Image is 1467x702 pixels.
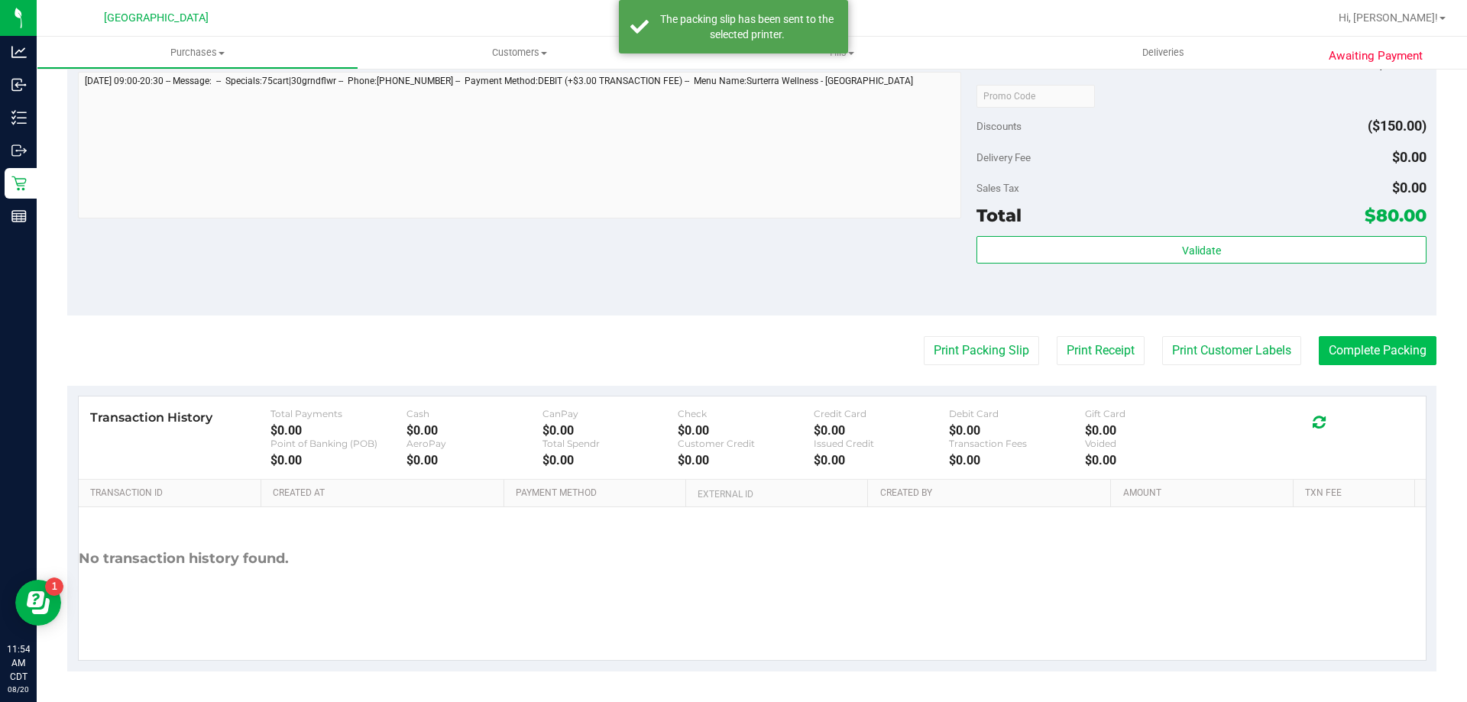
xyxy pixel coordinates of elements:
iframe: Resource center unread badge [45,577,63,596]
input: Promo Code [976,85,1095,108]
button: Complete Packing [1319,336,1436,365]
inline-svg: Analytics [11,44,27,60]
span: Deliveries [1122,46,1205,60]
div: $0.00 [814,423,950,438]
p: 08/20 [7,684,30,695]
a: Amount [1123,487,1287,500]
div: No transaction history found. [79,507,289,610]
th: External ID [685,480,867,507]
div: $0.00 [1085,423,1221,438]
div: The packing slip has been sent to the selected printer. [657,11,837,42]
a: Txn Fee [1305,487,1408,500]
span: $0.00 [1392,149,1427,165]
span: Discounts [976,112,1022,140]
a: Customers [358,37,680,69]
a: Created By [880,487,1105,500]
button: Validate [976,236,1426,264]
inline-svg: Reports [11,209,27,224]
div: Point of Banking (POB) [270,438,406,449]
inline-svg: Inventory [11,110,27,125]
div: CanPay [542,408,678,419]
span: ($150.00) [1368,118,1427,134]
a: Payment Method [516,487,680,500]
div: $0.00 [406,453,542,467]
div: $0.00 [678,453,814,467]
div: Issued Credit [814,438,950,449]
div: Debit Card [949,408,1085,419]
div: $0.00 [949,423,1085,438]
div: Voided [1085,438,1221,449]
div: Transaction Fees [949,438,1085,449]
a: Transaction ID [90,487,255,500]
div: Customer Credit [678,438,814,449]
span: Awaiting Payment [1329,47,1423,65]
div: $0.00 [406,423,542,438]
span: Validate [1182,244,1221,257]
div: $0.00 [949,453,1085,467]
inline-svg: Retail [11,176,27,191]
inline-svg: Outbound [11,143,27,158]
a: Created At [273,487,497,500]
div: $0.00 [814,453,950,467]
p: 11:54 AM CDT [7,642,30,684]
div: Total Payments [270,408,406,419]
a: Deliveries [1002,37,1324,69]
inline-svg: Inbound [11,77,27,92]
div: $0.00 [542,453,678,467]
span: [GEOGRAPHIC_DATA] [104,11,209,24]
span: Total [976,205,1022,226]
span: Sales Tax [976,182,1019,194]
button: Print Packing Slip [924,336,1039,365]
div: $0.00 [1085,453,1221,467]
div: Cash [406,408,542,419]
span: Purchases [37,46,358,60]
button: Print Receipt [1057,336,1145,365]
div: $0.00 [270,453,406,467]
div: Check [678,408,814,419]
div: AeroPay [406,438,542,449]
div: $0.00 [270,423,406,438]
div: Credit Card [814,408,950,419]
a: Purchases [37,37,358,69]
span: Hi, [PERSON_NAME]! [1339,11,1438,24]
div: $0.00 [678,423,814,438]
span: $0.00 [1392,180,1427,196]
div: Gift Card [1085,408,1221,419]
iframe: Resource center [15,580,61,626]
span: $80.00 [1365,205,1427,226]
div: Total Spendr [542,438,678,449]
button: Print Customer Labels [1162,336,1301,365]
span: Delivery Fee [976,151,1031,163]
div: $0.00 [542,423,678,438]
span: Customers [359,46,679,60]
